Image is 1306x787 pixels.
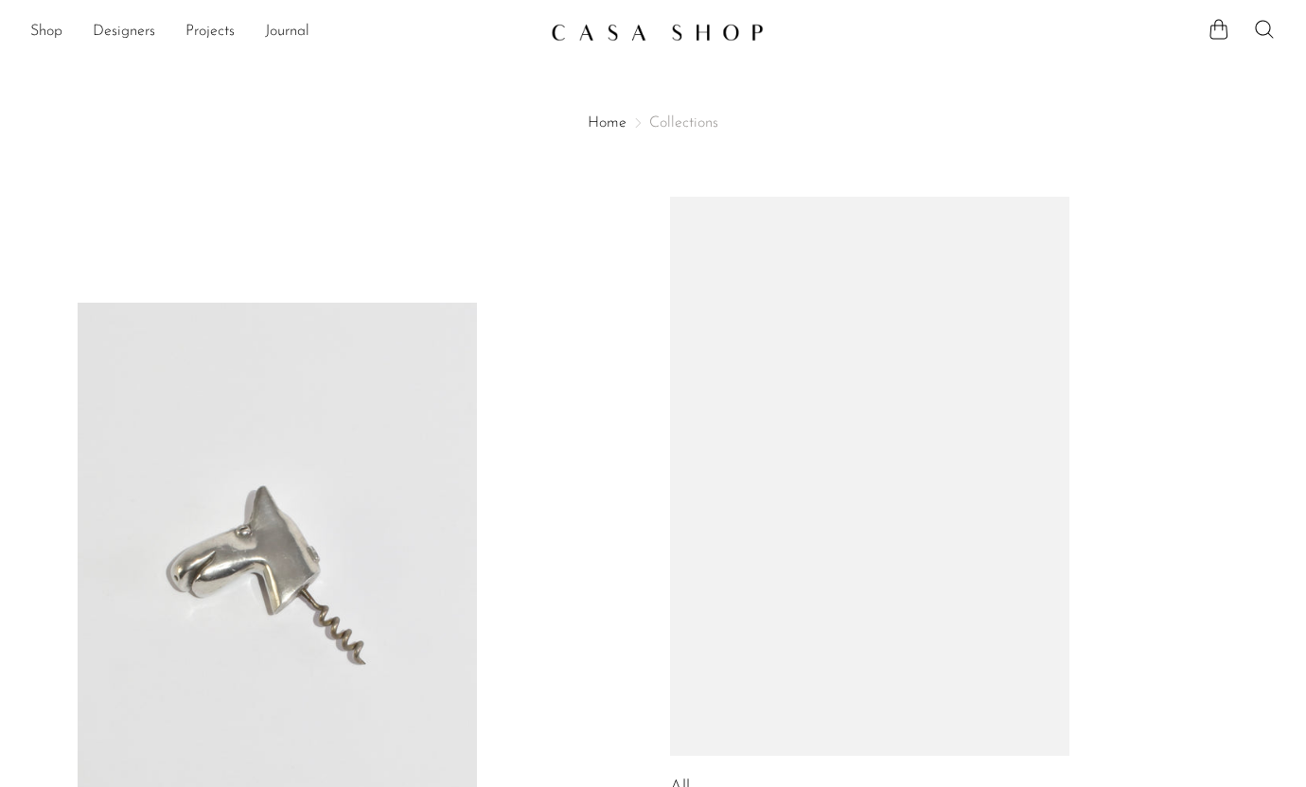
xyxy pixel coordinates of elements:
[30,20,62,44] a: Shop
[93,20,155,44] a: Designers
[588,115,627,131] a: Home
[649,115,718,131] span: Collections
[185,20,235,44] a: Projects
[30,16,536,48] nav: Desktop navigation
[30,16,536,48] ul: NEW HEADER MENU
[78,115,1228,131] nav: Breadcrumbs
[265,20,309,44] a: Journal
